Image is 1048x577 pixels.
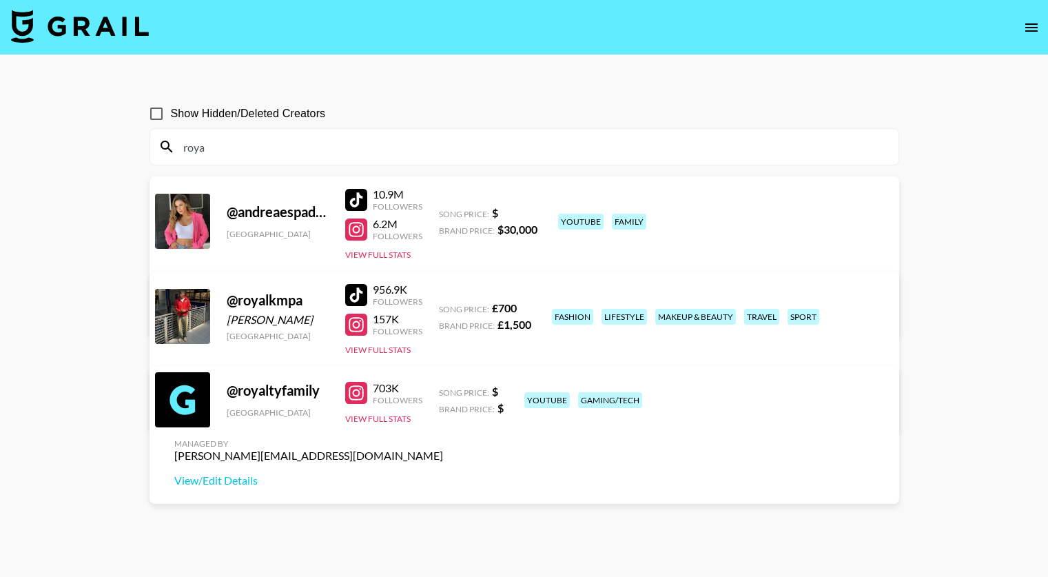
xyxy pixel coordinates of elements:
[174,474,443,487] a: View/Edit Details
[373,326,422,336] div: Followers
[227,407,329,418] div: [GEOGRAPHIC_DATA]
[744,309,779,325] div: travel
[373,312,422,326] div: 157K
[497,318,531,331] strong: £ 1,500
[439,225,495,236] span: Brand Price:
[373,217,422,231] div: 6.2M
[497,223,537,236] strong: $ 30,000
[171,105,326,122] span: Show Hidden/Deleted Creators
[174,438,443,449] div: Managed By
[602,309,647,325] div: lifestyle
[345,345,411,355] button: View Full Stats
[373,381,422,395] div: 703K
[175,136,890,158] input: Search by User Name
[439,404,495,414] span: Brand Price:
[373,283,422,296] div: 956.9K
[439,321,495,331] span: Brand Price:
[558,214,604,230] div: youtube
[655,309,736,325] div: makeup & beauty
[373,231,422,241] div: Followers
[373,188,422,201] div: 10.9M
[492,301,517,314] strong: £ 700
[227,382,329,399] div: @ royaltyfamily
[1018,14,1045,41] button: open drawer
[11,10,149,43] img: Grail Talent
[788,309,819,325] div: sport
[174,449,443,463] div: [PERSON_NAME][EMAIL_ADDRESS][DOMAIN_NAME]
[373,201,422,212] div: Followers
[345,414,411,424] button: View Full Stats
[373,395,422,405] div: Followers
[373,296,422,307] div: Followers
[227,229,329,239] div: [GEOGRAPHIC_DATA]
[552,309,593,325] div: fashion
[439,387,489,398] span: Song Price:
[227,313,329,327] div: [PERSON_NAME]
[578,392,642,408] div: gaming/tech
[439,209,489,219] span: Song Price:
[492,206,498,219] strong: $
[227,203,329,221] div: @ andreaespadatv
[439,304,489,314] span: Song Price:
[227,292,329,309] div: @ royalkmpa
[612,214,646,230] div: family
[497,401,504,414] strong: $
[345,250,411,260] button: View Full Stats
[492,385,498,398] strong: $
[227,331,329,341] div: [GEOGRAPHIC_DATA]
[524,392,570,408] div: youtube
